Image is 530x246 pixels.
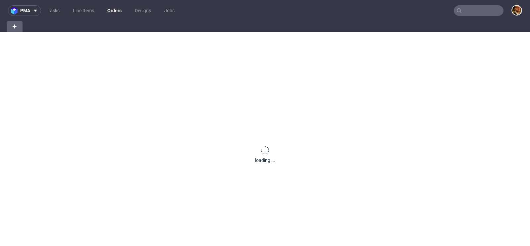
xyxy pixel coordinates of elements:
button: pma [8,5,41,16]
a: Tasks [44,5,64,16]
span: pma [20,8,30,13]
img: logo [11,7,20,15]
a: Orders [103,5,126,16]
a: Designs [131,5,155,16]
a: Jobs [160,5,179,16]
img: Matteo Corsico [512,6,521,15]
a: Line Items [69,5,98,16]
div: loading ... [255,157,275,164]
